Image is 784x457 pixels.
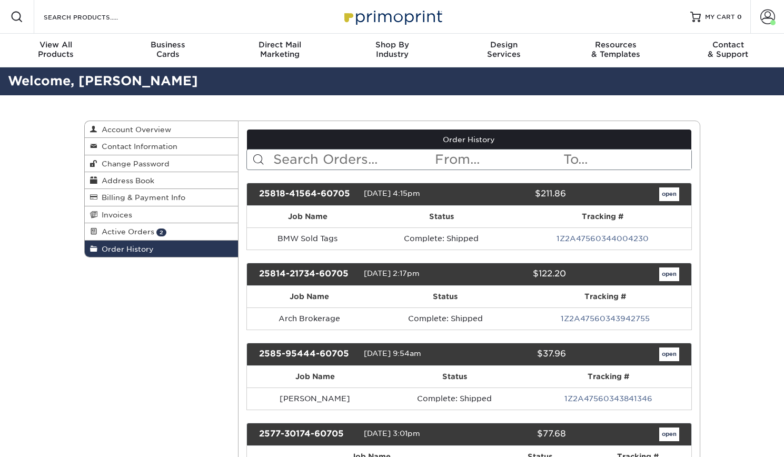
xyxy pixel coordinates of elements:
a: Order History [85,241,239,257]
th: Status [383,366,526,388]
th: Job Name [247,366,383,388]
span: [DATE] 3:01pm [364,429,420,438]
a: open [659,267,679,281]
div: $77.68 [461,428,574,441]
img: Primoprint [340,5,445,28]
div: $211.86 [461,187,574,201]
div: & Support [672,40,784,59]
a: Contact& Support [672,34,784,67]
a: Direct MailMarketing [224,34,336,67]
div: 2577-30174-60705 [251,428,364,441]
span: [DATE] 4:15pm [364,189,420,197]
a: open [659,187,679,201]
span: Direct Mail [224,40,336,49]
div: 2585-95444-60705 [251,347,364,361]
span: Shop By [336,40,448,49]
div: $37.96 [461,347,574,361]
a: DesignServices [448,34,560,67]
td: Complete: Shipped [368,227,514,250]
input: SEARCH PRODUCTS..... [43,11,145,23]
td: Arch Brokerage [247,307,372,330]
div: Cards [112,40,224,59]
a: open [659,347,679,361]
span: [DATE] 2:17pm [364,269,420,277]
a: Shop ByIndustry [336,34,448,67]
a: 1Z2A47560343841346 [564,394,652,403]
span: Resources [560,40,672,49]
a: Active Orders 2 [85,223,239,240]
span: Active Orders [97,227,154,236]
span: Design [448,40,560,49]
div: & Templates [560,40,672,59]
span: Order History [97,245,154,253]
a: Account Overview [85,121,239,138]
a: Invoices [85,206,239,223]
a: Change Password [85,155,239,172]
div: Industry [336,40,448,59]
span: Address Book [97,176,154,185]
td: [PERSON_NAME] [247,388,383,410]
span: MY CART [705,13,735,22]
span: Contact [672,40,784,49]
input: To... [562,150,691,170]
a: Order History [247,130,691,150]
a: 1Z2A47560343942755 [561,314,650,323]
span: Billing & Payment Info [97,193,185,202]
input: From... [434,150,562,170]
div: Services [448,40,560,59]
div: $122.20 [461,267,574,281]
a: 1Z2A47560344004230 [557,234,649,243]
td: Complete: Shipped [372,307,519,330]
div: 25818-41564-60705 [251,187,364,201]
div: 25814-21734-60705 [251,267,364,281]
span: Business [112,40,224,49]
span: 0 [737,13,742,21]
th: Status [368,206,514,227]
input: Search Orders... [272,150,434,170]
span: Account Overview [97,125,171,134]
th: Tracking # [519,286,691,307]
span: Invoices [97,211,132,219]
td: Complete: Shipped [383,388,526,410]
th: Tracking # [526,366,691,388]
a: Contact Information [85,138,239,155]
th: Job Name [247,286,372,307]
span: [DATE] 9:54am [364,349,421,357]
th: Tracking # [514,206,691,227]
a: Address Book [85,172,239,189]
th: Status [372,286,519,307]
a: open [659,428,679,441]
a: Resources& Templates [560,34,672,67]
a: Billing & Payment Info [85,189,239,206]
span: Change Password [97,160,170,168]
div: Marketing [224,40,336,59]
span: Contact Information [97,142,177,151]
td: BMW Sold Tags [247,227,368,250]
a: BusinessCards [112,34,224,67]
th: Job Name [247,206,368,227]
span: 2 [156,228,166,236]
